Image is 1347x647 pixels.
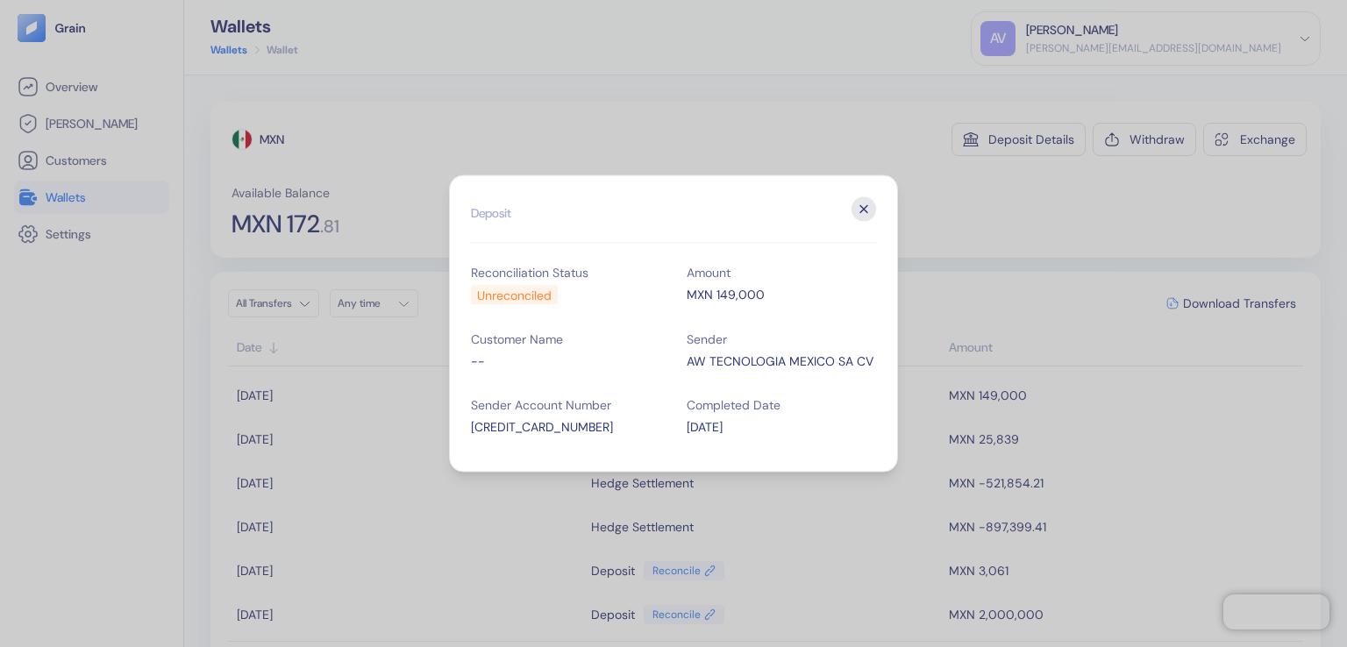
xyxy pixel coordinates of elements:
div: -- [471,352,660,371]
div: Unreconciled [477,286,552,304]
h2: Deposit [471,197,876,244]
div: Sender Account Number [471,399,660,411]
div: MXN 149,000 [687,286,876,304]
div: Sender [687,333,876,345]
div: Reconciliation Status [471,267,660,279]
div: Completed Date [687,399,876,411]
div: [DATE] [687,418,876,437]
div: Customer Name [471,333,660,345]
div: AW TECNOLOGIA MEXICO SA CV [687,352,876,371]
div: [CREDIT_CARD_NUMBER] [471,418,660,437]
div: Amount [687,267,876,279]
